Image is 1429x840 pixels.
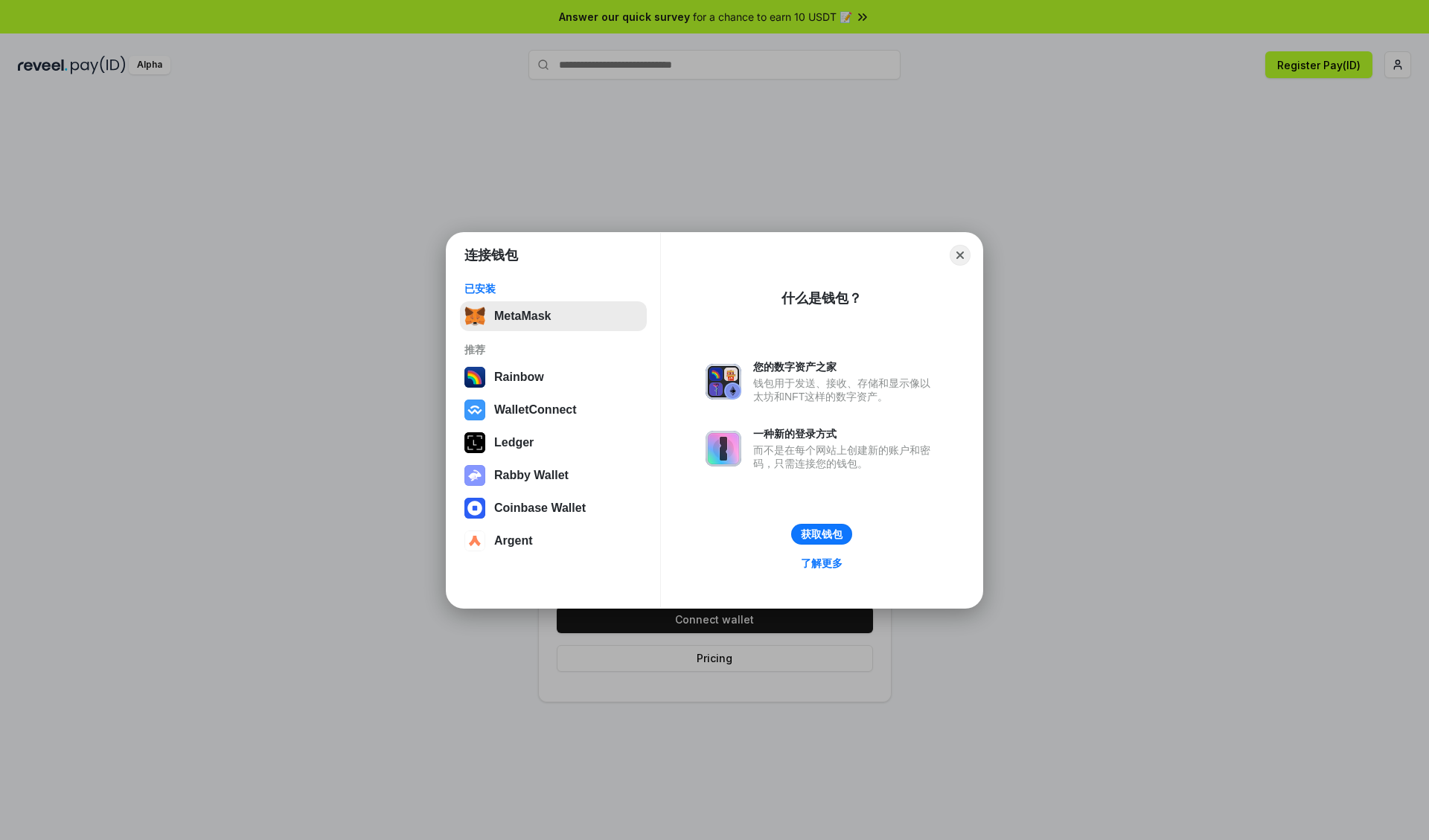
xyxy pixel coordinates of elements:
[494,501,586,515] div: Coinbase Wallet
[460,395,647,425] button: WalletConnect
[753,427,938,440] div: 一种新的登录方式
[753,360,938,373] div: 您的数字资产之家
[801,528,843,541] div: 获取钱包
[464,432,485,453] img: svg+xml,%3Csvg%20xmlns%3D%22http%3A%2F%2Fwww.w3.org%2F2000%2Fsvg%22%20width%3D%2228%22%20height%3...
[464,498,485,519] img: svg+xml,%3Csvg%20width%3D%2228%22%20height%3D%2228%22%20viewBox%3D%220%200%2028%2028%22%20fill%3D...
[464,530,485,551] img: svg+xml,%3Csvg%20width%3D%2228%22%20height%3D%2228%22%20viewBox%3D%220%200%2028%2028%22%20fill%3D...
[494,436,534,449] div: Ledger
[464,246,518,264] h1: 连接钱包
[753,443,938,470] div: 而不是在每个网站上创建新的账户和密码，只需连接您的钱包。
[464,367,485,388] img: svg+xml,%3Csvg%20width%3D%22120%22%20height%3D%22120%22%20viewBox%3D%220%200%20120%20120%22%20fil...
[494,310,551,323] div: MetaMask
[801,557,843,570] div: 了解更多
[494,534,533,548] div: Argent
[753,376,938,403] div: 钱包用于发送、接收、存储和显示像以太坊和NFT这样的数字资产。
[460,526,647,556] button: Argent
[464,343,642,356] div: 推荐
[464,400,485,420] img: svg+xml,%3Csvg%20width%3D%2228%22%20height%3D%2228%22%20viewBox%3D%220%200%2028%2028%22%20fill%3D...
[494,469,569,482] div: Rabby Wallet
[706,431,741,467] img: svg+xml,%3Csvg%20xmlns%3D%22http%3A%2F%2Fwww.w3.org%2F2000%2Fsvg%22%20fill%3D%22none%22%20viewBox...
[460,428,647,458] button: Ledger
[791,524,852,545] button: 获取钱包
[460,493,647,523] button: Coinbase Wallet
[464,306,485,327] img: svg+xml,%3Csvg%20fill%3D%22none%22%20height%3D%2233%22%20viewBox%3D%220%200%2035%2033%22%20width%...
[464,465,485,486] img: svg+xml,%3Csvg%20xmlns%3D%22http%3A%2F%2Fwww.w3.org%2F2000%2Fsvg%22%20fill%3D%22none%22%20viewBox...
[792,554,851,573] a: 了解更多
[781,289,862,307] div: 什么是钱包？
[494,403,577,417] div: WalletConnect
[460,461,647,490] button: Rabby Wallet
[460,301,647,331] button: MetaMask
[460,362,647,392] button: Rainbow
[464,282,642,295] div: 已安装
[706,364,741,400] img: svg+xml,%3Csvg%20xmlns%3D%22http%3A%2F%2Fwww.w3.org%2F2000%2Fsvg%22%20fill%3D%22none%22%20viewBox...
[950,245,971,266] button: Close
[494,371,544,384] div: Rainbow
